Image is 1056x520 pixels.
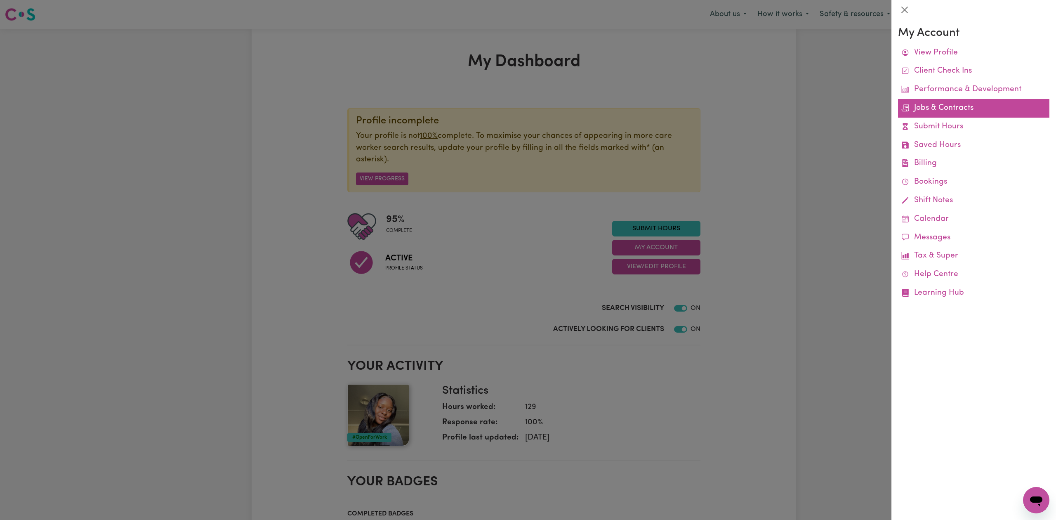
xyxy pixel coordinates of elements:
a: Calendar [898,210,1049,229]
a: Jobs & Contracts [898,99,1049,118]
button: Close [898,3,911,17]
a: Bookings [898,173,1049,191]
a: View Profile [898,44,1049,62]
a: Billing [898,154,1049,173]
a: Performance & Development [898,80,1049,99]
a: Learning Hub [898,284,1049,303]
a: Client Check Ins [898,62,1049,80]
a: Submit Hours [898,118,1049,136]
a: Shift Notes [898,191,1049,210]
iframe: Button to launch messaging window [1023,487,1049,513]
a: Tax & Super [898,247,1049,265]
h3: My Account [898,26,1049,40]
a: Help Centre [898,265,1049,284]
a: Messages [898,229,1049,247]
a: Saved Hours [898,136,1049,155]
